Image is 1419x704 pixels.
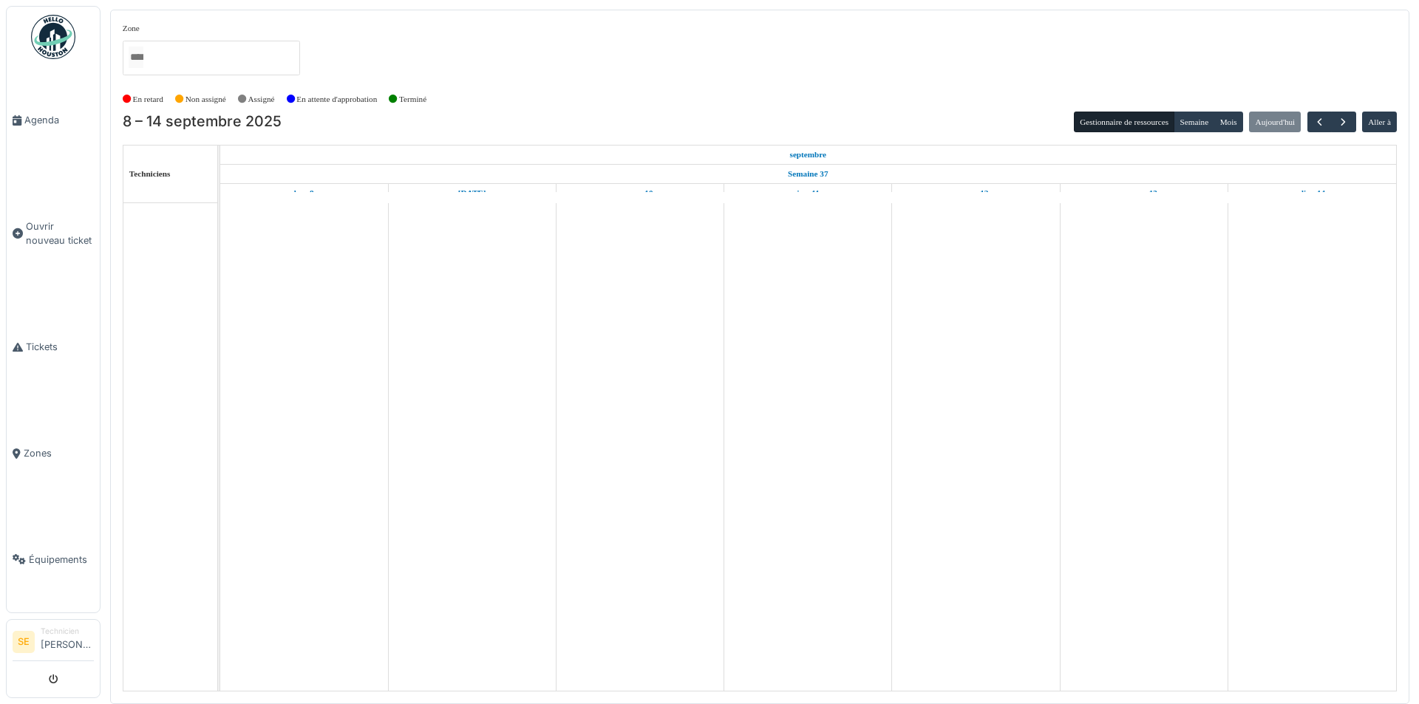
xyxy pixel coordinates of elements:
a: Tickets [7,294,100,400]
a: 8 septembre 2025 [786,146,831,164]
span: Agenda [24,113,94,127]
div: Technicien [41,626,94,637]
label: Zone [123,22,140,35]
a: 10 septembre 2025 [623,184,656,202]
a: Équipements [7,506,100,612]
button: Semaine [1174,112,1214,132]
button: Mois [1214,112,1243,132]
label: En attente d'approbation [296,93,377,106]
button: Précédent [1307,112,1332,133]
a: 12 septembre 2025 [960,184,993,202]
a: SE Technicien[PERSON_NAME] [13,626,94,661]
label: Non assigné [186,93,226,106]
a: Ouvrir nouveau ticket [7,174,100,294]
span: Techniciens [129,169,171,178]
img: Badge_color-CXgf-gQk.svg [31,15,75,59]
a: 11 septembre 2025 [793,184,823,202]
button: Suivant [1331,112,1355,133]
li: [PERSON_NAME] [41,626,94,657]
a: Semaine 37 [784,165,831,183]
a: 13 septembre 2025 [1127,184,1161,202]
a: Zones [7,400,100,507]
span: Équipements [29,553,94,567]
h2: 8 – 14 septembre 2025 [123,113,282,131]
button: Gestionnaire de ressources [1074,112,1174,132]
a: 14 septembre 2025 [1296,184,1329,202]
label: Terminé [399,93,426,106]
button: Aller à [1362,112,1397,132]
input: Tous [129,47,143,68]
button: Aujourd'hui [1249,112,1301,132]
a: 8 septembre 2025 [290,184,318,202]
span: Zones [24,446,94,460]
li: SE [13,631,35,653]
a: Agenda [7,67,100,174]
label: Assigné [248,93,275,106]
span: Tickets [26,340,94,354]
span: Ouvrir nouveau ticket [26,219,94,247]
a: 9 septembre 2025 [455,184,490,202]
label: En retard [133,93,163,106]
